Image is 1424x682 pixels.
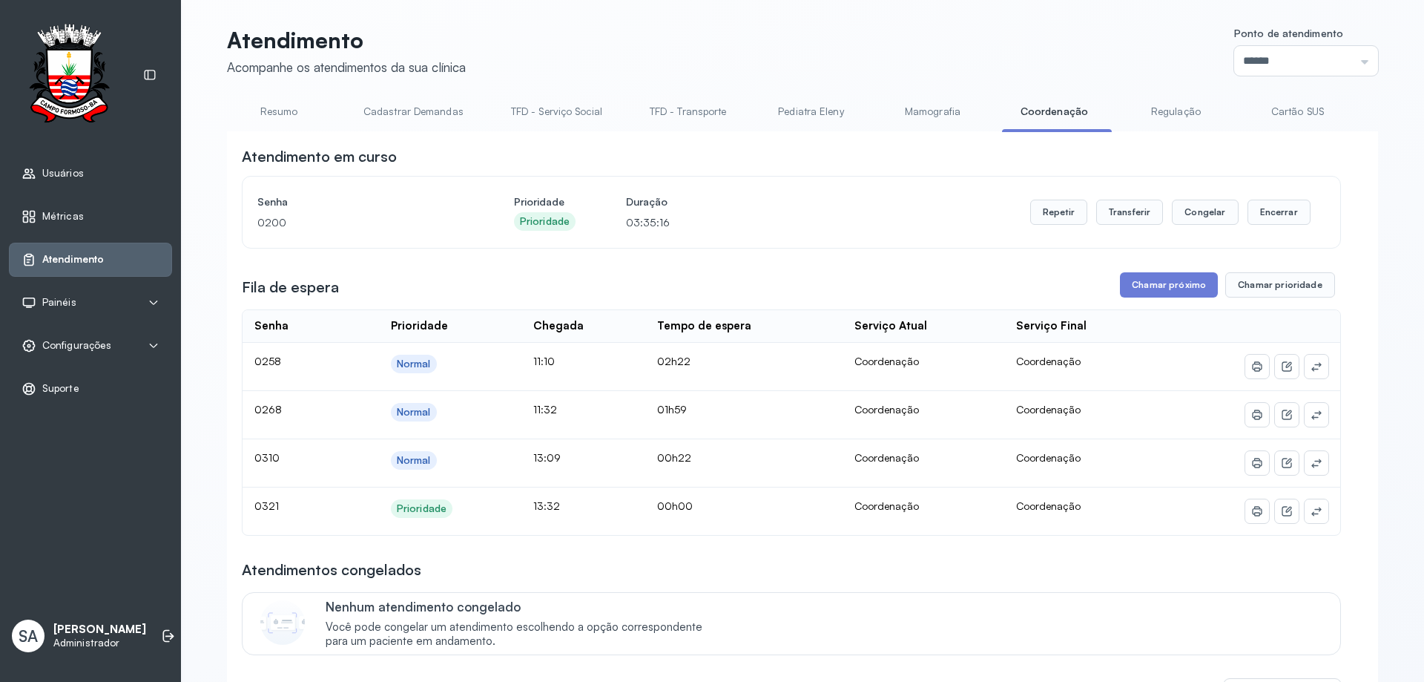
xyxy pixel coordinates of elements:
[42,253,104,266] span: Atendimento
[1225,272,1335,298] button: Chamar prioridade
[397,358,431,370] div: Normal
[397,502,446,515] div: Prioridade
[397,406,431,419] div: Normal
[759,99,863,124] a: Pediatra Eleny
[657,451,691,464] span: 00h22
[1247,200,1311,225] button: Encerrar
[242,146,397,167] h3: Atendimento em curso
[254,403,282,416] span: 0268
[42,167,84,180] span: Usuários
[22,252,159,267] a: Atendimento
[533,403,557,416] span: 11:32
[42,382,79,395] span: Suporte
[227,59,466,75] div: Acompanhe os atendimentos da sua clínica
[1234,27,1343,39] span: Ponto de atendimento
[533,355,555,367] span: 11:10
[533,451,561,464] span: 13:09
[53,637,146,649] p: Administrador
[1172,200,1238,225] button: Congelar
[42,339,111,352] span: Configurações
[349,99,478,124] a: Cadastrar Demandas
[854,451,992,465] div: Coordenação
[254,499,279,512] span: 0321
[326,599,718,614] p: Nenhum atendimento congelado
[391,319,448,333] div: Prioridade
[520,215,570,228] div: Prioridade
[22,209,159,224] a: Métricas
[242,560,421,580] h3: Atendimentos congelados
[227,99,331,124] a: Resumo
[326,620,718,649] span: Você pode congelar um atendimento escolhendo a opção correspondente para um paciente em andamento.
[514,191,576,212] h4: Prioridade
[53,623,146,637] p: [PERSON_NAME]
[1120,272,1218,298] button: Chamar próximo
[257,212,464,233] p: 0200
[626,212,670,233] p: 03:35:16
[657,319,751,333] div: Tempo de espera
[533,319,584,333] div: Chegada
[42,210,84,223] span: Métricas
[257,191,464,212] h4: Senha
[635,99,742,124] a: TFD - Transporte
[42,296,76,309] span: Painéis
[1016,355,1081,367] span: Coordenação
[1016,451,1081,464] span: Coordenação
[22,166,159,181] a: Usuários
[1245,99,1349,124] a: Cartão SUS
[254,319,289,333] div: Senha
[1016,403,1081,416] span: Coordenação
[260,600,305,645] img: Imagem de CalloutCard
[854,355,992,368] div: Coordenação
[657,403,687,416] span: 01h59
[854,319,927,333] div: Serviço Atual
[626,191,670,212] h4: Duração
[242,277,339,298] h3: Fila de espera
[397,454,431,467] div: Normal
[1016,499,1081,512] span: Coordenação
[254,451,280,464] span: 0310
[1002,99,1106,124] a: Coordenação
[254,355,281,367] span: 0258
[1016,319,1087,333] div: Serviço Final
[657,355,690,367] span: 02h22
[227,27,466,53] p: Atendimento
[880,99,984,124] a: Mamografia
[16,24,122,127] img: Logotipo do estabelecimento
[1030,200,1087,225] button: Repetir
[1096,200,1164,225] button: Transferir
[533,499,560,512] span: 13:32
[854,499,992,513] div: Coordenação
[1124,99,1227,124] a: Regulação
[657,499,693,512] span: 00h00
[496,99,617,124] a: TFD - Serviço Social
[854,403,992,416] div: Coordenação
